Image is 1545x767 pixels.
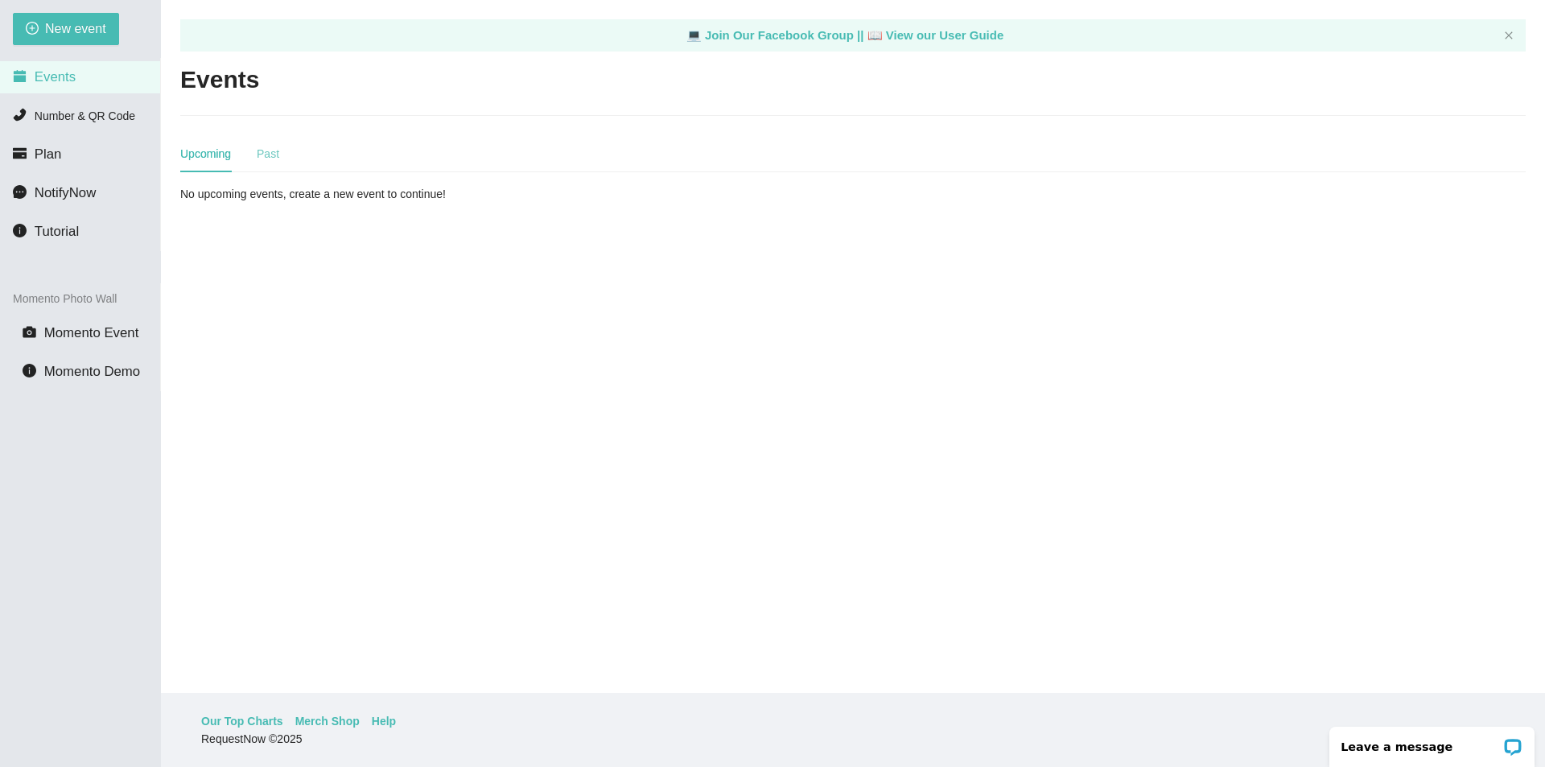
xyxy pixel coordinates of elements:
[35,109,135,122] span: Number & QR Code
[257,145,279,163] div: Past
[23,364,36,377] span: info-circle
[180,145,231,163] div: Upcoming
[26,22,39,37] span: plus-circle
[1504,31,1514,41] button: close
[13,185,27,199] span: message
[201,730,1501,748] div: RequestNow © 2025
[201,712,283,730] a: Our Top Charts
[180,64,259,97] h2: Events
[1504,31,1514,40] span: close
[35,146,62,162] span: Plan
[867,28,883,42] span: laptop
[13,69,27,83] span: calendar
[13,13,119,45] button: plus-circleNew event
[867,28,1004,42] a: laptop View our User Guide
[13,224,27,237] span: info-circle
[13,108,27,122] span: phone
[372,712,396,730] a: Help
[1319,716,1545,767] iframe: LiveChat chat widget
[686,28,867,42] a: laptop Join Our Facebook Group ||
[180,185,620,203] div: No upcoming events, create a new event to continue!
[45,19,106,39] span: New event
[35,69,76,85] span: Events
[35,185,96,200] span: NotifyNow
[35,224,79,239] span: Tutorial
[13,146,27,160] span: credit-card
[295,712,360,730] a: Merch Shop
[44,325,139,340] span: Momento Event
[23,325,36,339] span: camera
[44,364,140,379] span: Momento Demo
[686,28,702,42] span: laptop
